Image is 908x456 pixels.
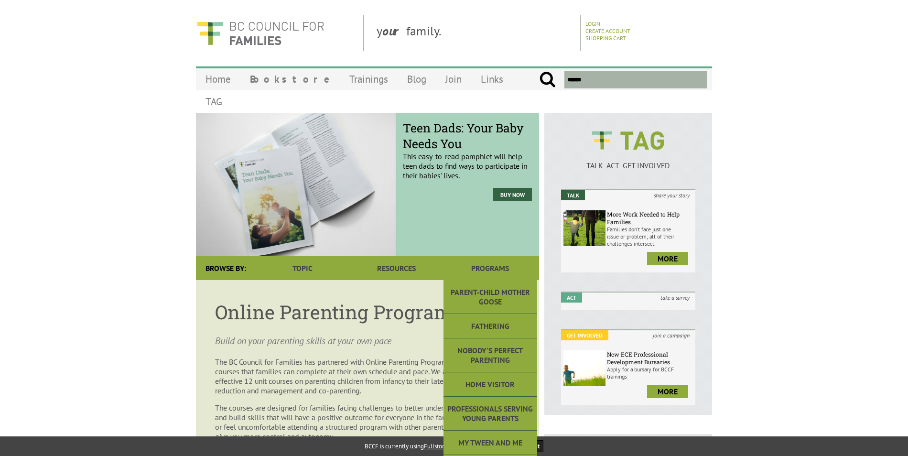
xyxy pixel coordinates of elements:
p: Families don’t face just one issue or problem; all of their challenges intersect. [607,226,693,247]
p: TALK ACT GET INVOLVED [561,161,695,170]
div: y family. [369,15,581,51]
h1: Online Parenting Programs [215,299,520,325]
a: more [647,252,688,265]
a: Topic [256,256,349,280]
a: Links [471,68,513,90]
div: Browse By: [196,256,256,280]
a: Professionals Serving Young Parents [443,397,537,431]
h6: New ECE Professional Development Bursaries [607,350,693,366]
a: Nobody's Perfect Parenting [443,338,537,372]
em: Act [561,293,582,303]
em: Get Involved [561,330,608,340]
a: Home [196,68,240,90]
i: take a survey [655,293,695,303]
i: share your story [648,190,695,200]
p: Apply for a bursary for BCCF trainings [607,366,693,380]
p: The BC Council for Families has partnered with Online Parenting Programs to offer parenting cours... [215,357,520,395]
p: This easy-to-read pamphlet will help teen dads to find ways to participate in their babies' lives. [403,128,532,180]
a: Bookstore [240,68,340,90]
a: TALK ACT GET INVOLVED [561,151,695,170]
a: Home Visitor [443,372,537,397]
h6: More Work Needed to Help Families [607,210,693,226]
a: Parent-Child Mother Goose [443,280,537,314]
em: Talk [561,190,585,200]
i: join a campaign [647,330,695,340]
p: Build on your parenting skills at your own pace [215,334,520,347]
a: Programs [443,256,537,280]
a: Blog [398,68,436,90]
a: Login [585,20,600,27]
a: Buy Now [493,188,532,201]
input: Submit [539,71,556,88]
a: Join [436,68,471,90]
a: Resources [349,256,443,280]
a: Fullstory [424,442,447,450]
a: TAG [196,90,232,113]
a: My Tween and Me [443,431,537,455]
span: Teen Dads: Your Baby Needs You [403,120,532,152]
img: BC Council for FAMILIES [196,15,325,51]
strong: our [382,23,406,39]
a: Create Account [585,27,630,34]
a: Fathering [443,314,537,338]
a: Trainings [340,68,398,90]
img: BCCF's TAG Logo [585,122,671,159]
a: more [647,385,688,398]
p: The courses are designed for families facing challenges to better understand their situations and... [215,403,520,441]
span: If you are unable, or feel uncomfortable attending a structured program with other parents, learn... [215,413,512,441]
a: Shopping Cart [585,34,626,42]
